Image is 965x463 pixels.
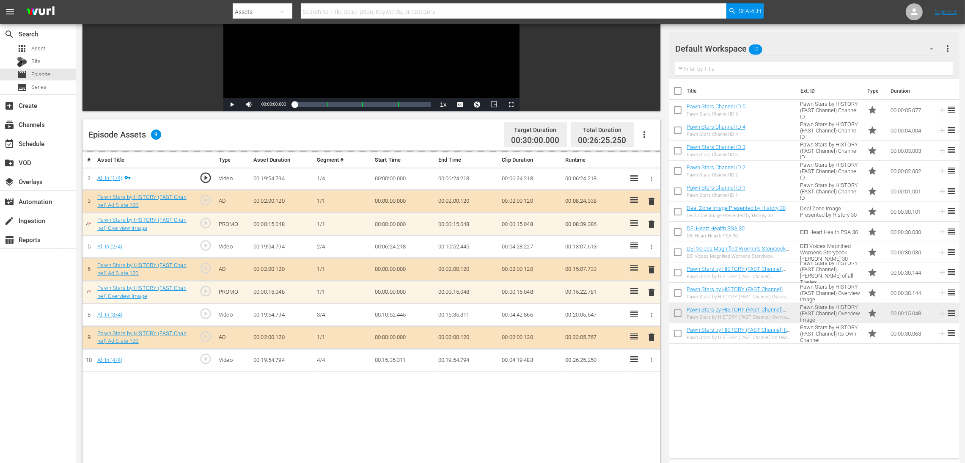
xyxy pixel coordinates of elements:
td: 00:00:30.063 [888,323,934,344]
td: DEI Voices Magnified Women's Storybook [PERSON_NAME] 30 [797,242,864,262]
td: 00:04:28.227 [498,236,562,258]
td: Deal Zone Image Presented by History 30 [797,201,864,222]
button: Playback Rate [435,98,452,111]
div: DEI Heart Health PSA 30 [687,233,745,239]
td: 00:22:05.767 [562,326,625,349]
svg: Add to Episode [938,146,947,155]
span: Promo [868,308,878,318]
td: 00:00:30.144 [888,283,934,303]
span: reorder [947,287,957,298]
span: Reports [4,235,14,245]
svg: Add to Episode [938,207,947,216]
span: Promo [868,166,878,176]
a: All In (2/4) [97,243,122,250]
span: play_circle_outline [199,330,212,343]
a: Pawn Stars Channel ID 4 [687,124,745,130]
span: reorder [947,165,957,176]
td: 00:00:05.077 [888,100,934,120]
td: 00:19:54.794 [250,168,313,190]
span: Create [4,101,14,111]
svg: Add to Episode [938,268,947,277]
span: 00:26:25.250 [578,135,627,145]
td: 00:19:54.794 [250,304,313,326]
td: 00:00:15.048 [498,281,562,304]
td: 00:20:05.647 [562,304,625,326]
td: Pawn Stars by HISTORY (FAST Channel) [PERSON_NAME] of all Trades [797,262,864,283]
span: Asset [31,44,45,53]
td: 00:00:00.000 [371,258,435,281]
td: 1/1 [313,213,371,236]
span: Channels [4,120,14,130]
a: Pawn Stars by HISTORY (FAST Channel) Overview Image [687,306,786,319]
div: Pawn Stars by HISTORY (FAST Channel) Its Own Channel [687,335,793,340]
td: 6 [82,258,94,281]
a: Pawn Stars by HISTORY (FAST Channel) Overview Image [97,285,186,299]
td: 00:15:22.781 [562,281,625,304]
td: 4 [82,213,94,236]
span: play_circle_outline [199,194,212,207]
span: play_circle_outline [199,262,212,275]
td: AD [215,258,250,281]
div: DEI Voices Magnified Women's Storybook [PERSON_NAME] 30 [687,254,793,259]
td: 00:00:04.004 [888,120,934,141]
span: Schedule [4,139,14,149]
span: Episode [17,69,27,80]
td: 4/4 [313,349,371,372]
span: reorder [947,186,957,196]
td: 00:02:00.120 [435,258,498,281]
button: Fullscreen [503,98,520,111]
td: 00:06:24.218 [562,168,625,190]
span: Promo [868,146,878,156]
div: Target Duration [511,124,560,136]
a: DEI Voices Magnified Women's Storybook [PERSON_NAME] 30 [687,245,789,258]
svg: Add to Episode [938,227,947,237]
td: 00:08:39.386 [562,213,625,236]
span: 12 [749,41,762,58]
td: 00:00:15.048 [435,213,498,236]
td: 00:06:24.218 [371,236,435,258]
td: 00:26:25.250 [562,349,625,372]
div: Pawn Stars by HISTORY (FAST Channel) Overview Image [687,294,793,300]
td: 00:00:15.048 [250,213,313,236]
span: menu [5,7,15,17]
span: Promo [868,328,878,339]
span: reorder [947,125,957,135]
span: Overlays [4,177,14,187]
div: Deal Zone Image Presented by History 30 [687,213,786,218]
span: play_circle_outline [199,285,212,298]
svg: Add to Episode [938,166,947,176]
a: Pawn Stars Channel ID 5 [687,103,745,110]
td: 1/4 [313,168,371,190]
a: All In (4/4) [97,357,122,363]
span: Episode [31,70,50,79]
th: Runtime [562,152,625,168]
span: Series [17,83,27,93]
span: Ingestion [4,216,14,226]
a: Pawn Stars by HISTORY (FAST Channel) Overview Image [97,217,186,231]
span: Promo [868,207,878,217]
span: Search [4,29,14,39]
a: Sign Out [935,8,957,15]
svg: Add to Episode [938,329,947,338]
div: Default Workspace [675,37,942,61]
td: 00:00:00.000 [371,326,435,349]
button: more_vert [943,39,953,59]
td: 1/1 [313,281,371,304]
td: 00:00:15.048 [435,281,498,304]
svg: Add to Episode [938,288,947,298]
a: Pawn Stars Channel ID 1 [687,185,745,191]
span: reorder [947,328,957,338]
td: 00:00:03.003 [888,141,934,161]
td: Pawn Stars by HISTORY (FAST Channel) Its Own Channel [797,323,864,344]
span: Promo [868,125,878,135]
td: 00:06:24.218 [435,168,498,190]
td: DEI Heart Health PSA 30 [797,222,864,242]
span: play_circle_outline [199,171,212,184]
td: 00:19:54.794 [435,349,498,372]
svg: Add to Episode [938,248,947,257]
td: PROMO [215,281,250,304]
td: 00:00:15.048 [498,213,562,236]
td: 00:02:00.120 [435,326,498,349]
td: 1/1 [313,190,371,213]
td: 8 [82,304,94,326]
